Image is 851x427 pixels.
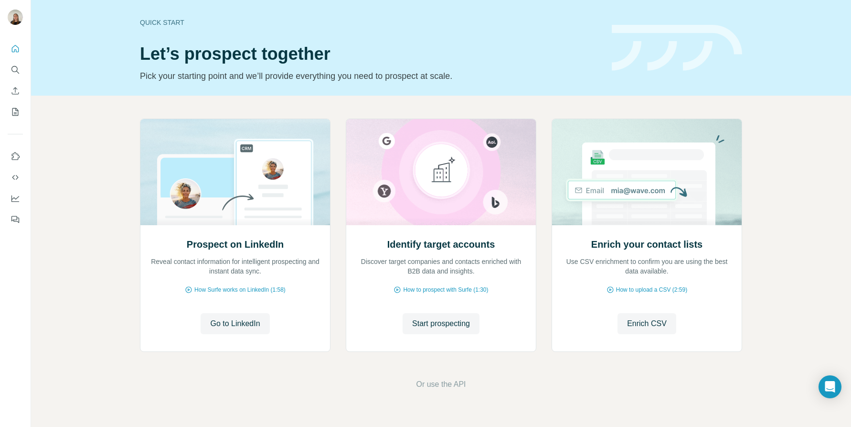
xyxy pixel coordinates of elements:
[8,61,23,78] button: Search
[627,318,667,329] span: Enrich CSV
[591,238,702,251] h2: Enrich your contact lists
[8,10,23,25] img: Avatar
[552,119,742,225] img: Enrich your contact lists
[416,379,466,390] button: Or use the API
[201,313,269,334] button: Go to LinkedIn
[140,119,330,225] img: Prospect on LinkedIn
[140,44,600,64] h1: Let’s prospect together
[617,313,676,334] button: Enrich CSV
[140,69,600,83] p: Pick your starting point and we’ll provide everything you need to prospect at scale.
[210,318,260,329] span: Go to LinkedIn
[403,285,488,294] span: How to prospect with Surfe (1:30)
[403,313,479,334] button: Start prospecting
[616,285,687,294] span: How to upload a CSV (2:59)
[8,40,23,57] button: Quick start
[194,285,286,294] span: How Surfe works on LinkedIn (1:58)
[562,257,732,276] p: Use CSV enrichment to confirm you are using the best data available.
[412,318,470,329] span: Start prospecting
[819,375,841,398] div: Open Intercom Messenger
[8,169,23,186] button: Use Surfe API
[150,257,320,276] p: Reveal contact information for intelligent prospecting and instant data sync.
[8,211,23,228] button: Feedback
[8,190,23,207] button: Dashboard
[387,238,495,251] h2: Identify target accounts
[8,82,23,99] button: Enrich CSV
[8,103,23,120] button: My lists
[140,18,600,27] div: Quick start
[356,257,526,276] p: Discover target companies and contacts enriched with B2B data and insights.
[8,148,23,165] button: Use Surfe on LinkedIn
[187,238,284,251] h2: Prospect on LinkedIn
[612,25,742,71] img: banner
[346,119,536,225] img: Identify target accounts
